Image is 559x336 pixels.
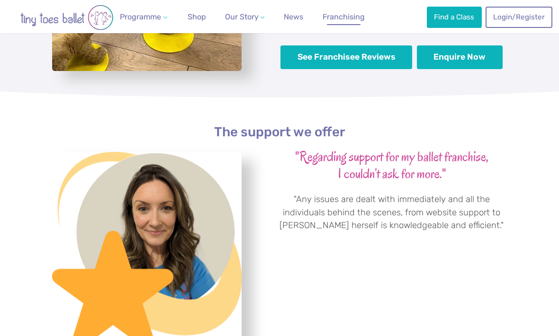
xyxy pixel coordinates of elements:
[116,8,171,27] a: Programme
[280,45,412,70] a: See Franchisee Reviews
[10,5,124,30] img: tiny toes ballet
[52,124,507,140] h2: The support we offer
[221,8,269,27] a: Our Story
[323,12,365,21] span: Franchising
[183,8,209,27] a: Shop
[427,7,482,27] a: Find a Class
[280,8,307,27] a: News
[188,12,206,21] span: Shop
[319,8,369,27] a: Franchising
[417,45,503,70] a: Enquire Now
[284,12,303,21] span: News
[120,12,161,21] span: Programme
[486,7,552,27] a: Login/Register
[276,148,507,183] h3: "Regarding support for my ballet franchise, I couldn’t ask for more."
[276,193,507,232] p: "Any issues are dealt with immediately and all the individuals behind the scenes, from website su...
[225,12,259,21] span: Our Story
